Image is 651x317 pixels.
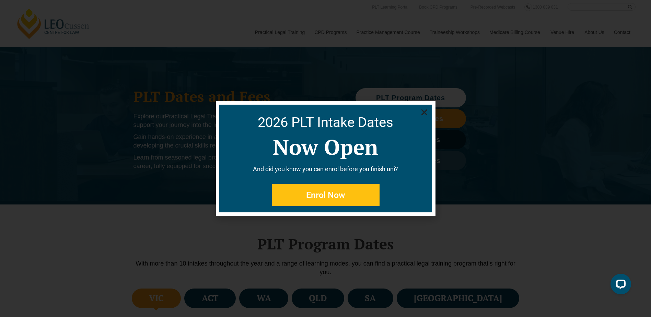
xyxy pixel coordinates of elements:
p: And did you know you can enrol before you finish uni? [223,164,429,174]
a: 2026 PLT Intake Dates [258,114,393,130]
iframe: LiveChat chat widget [605,271,634,300]
a: Enrol Now [272,184,380,206]
a: Close [420,108,429,117]
a: Now Open [273,133,378,161]
span: Enrol Now [306,191,345,199]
